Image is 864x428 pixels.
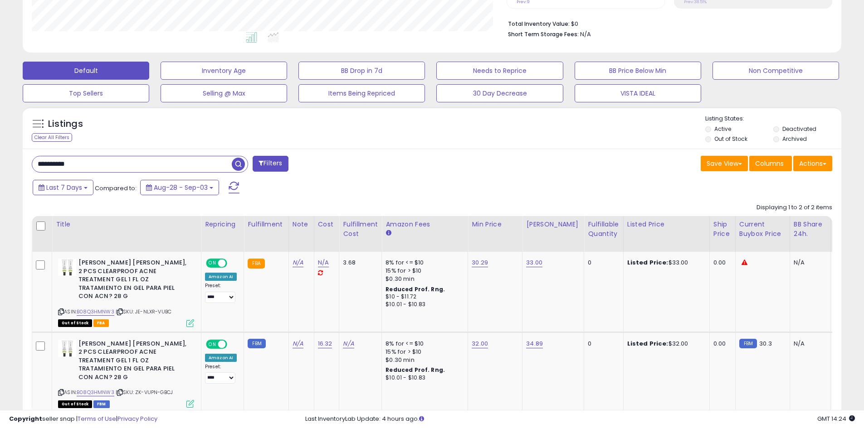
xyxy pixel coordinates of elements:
button: Actions [793,156,832,171]
div: 8% for <= $10 [386,340,461,348]
b: Reduced Prof. Rng. [386,366,445,374]
a: 33.00 [526,258,542,267]
div: 15% for > $10 [386,348,461,356]
b: [PERSON_NAME] [PERSON_NAME], 2 PCS CLEARPROOF ACNE TREATMENT GEL 1 FL OZ TRATAMIENTO EN GEL PARA ... [78,340,189,384]
span: OFF [226,260,240,267]
a: N/A [343,339,354,348]
label: Out of Stock [714,135,747,143]
a: B08Q3HMNW3 [77,308,114,316]
div: seller snap | | [9,415,157,423]
button: Last 7 Days [33,180,93,195]
p: Listing States: [705,115,841,123]
label: Deactivated [782,125,816,133]
div: 3.68 [343,259,375,267]
div: Preset: [205,283,237,303]
a: 32.00 [472,339,488,348]
small: Amazon Fees. [386,229,391,237]
span: FBA [93,319,109,327]
strong: Copyright [9,414,42,423]
span: ON [207,260,218,267]
a: B08Q3HMNW3 [77,389,114,396]
div: Cost [318,220,336,229]
small: FBM [739,339,757,348]
div: 0 [588,259,616,267]
div: 0.00 [713,340,728,348]
div: Amazon AI [205,354,237,362]
div: Repricing [205,220,240,229]
button: Filters [253,156,288,172]
button: Items Being Repriced [298,84,425,102]
button: Selling @ Max [161,84,287,102]
span: | SKU: ZK-VUPN-GBCJ [116,389,173,396]
button: BB Price Below Min [575,62,701,80]
div: Fulfillment [248,220,284,229]
span: All listings that are currently out of stock and unavailable for purchase on Amazon [58,319,92,327]
div: 8% for <= $10 [386,259,461,267]
button: VISTA IDEAL [575,84,701,102]
div: Displaying 1 to 2 of 2 items [757,203,832,212]
div: Last InventoryLab Update: 4 hours ago. [305,415,855,423]
b: Short Term Storage Fees: [508,30,579,38]
div: Fulfillment Cost [343,220,378,239]
a: 16.32 [318,339,332,348]
button: Aug-28 - Sep-03 [140,180,219,195]
div: Title [56,220,197,229]
div: Listed Price [627,220,706,229]
a: Privacy Policy [117,414,157,423]
button: Inventory Age [161,62,287,80]
div: $0.30 min [386,356,461,364]
div: Amazon AI [205,273,237,281]
a: Terms of Use [78,414,116,423]
span: ON [207,340,218,348]
button: Default [23,62,149,80]
div: N/A [794,259,824,267]
div: ASIN: [58,259,194,326]
div: Preset: [205,364,237,384]
small: FBM [248,339,265,348]
a: 34.89 [526,339,543,348]
span: FBM [93,400,110,408]
div: $33.00 [627,259,703,267]
span: 2025-09-12 14:24 GMT [817,414,855,423]
a: N/A [293,258,303,267]
div: Current Buybox Price [739,220,786,239]
span: Last 7 Days [46,183,82,192]
span: 30.3 [759,339,772,348]
button: Save View [701,156,748,171]
button: Non Competitive [713,62,839,80]
label: Archived [782,135,807,143]
div: ASIN: [58,340,194,407]
a: N/A [318,258,329,267]
div: 0 [588,340,616,348]
button: 30 Day Decrease [436,84,563,102]
div: $10 - $11.72 [386,293,461,301]
b: Total Inventory Value: [508,20,570,28]
h5: Listings [48,118,83,130]
div: 15% for > $10 [386,267,461,275]
div: Min Price [472,220,518,229]
div: Clear All Filters [32,133,72,142]
button: Top Sellers [23,84,149,102]
div: $32.00 [627,340,703,348]
button: BB Drop in 7d [298,62,425,80]
span: OFF [226,340,240,348]
div: Fulfillable Quantity [588,220,619,239]
a: 30.29 [472,258,488,267]
a: N/A [293,339,303,348]
span: Aug-28 - Sep-03 [154,183,208,192]
b: Listed Price: [627,339,669,348]
span: Compared to: [95,184,137,192]
div: Amazon Fees [386,220,464,229]
span: N/A [580,30,591,38]
li: $0 [508,18,825,29]
span: | SKU: JE-NLXR-VUBC [116,308,171,315]
div: BB Share 24h. [794,220,827,239]
b: Reduced Prof. Rng. [386,285,445,293]
img: 41dTr4FtK3L._SL40_.jpg [58,259,76,276]
div: Ship Price [713,220,732,239]
div: Note [293,220,310,229]
img: 41dTr4FtK3L._SL40_.jpg [58,340,76,357]
div: 0.00 [713,259,728,267]
span: Columns [755,159,784,168]
div: $10.01 - $10.83 [386,301,461,308]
